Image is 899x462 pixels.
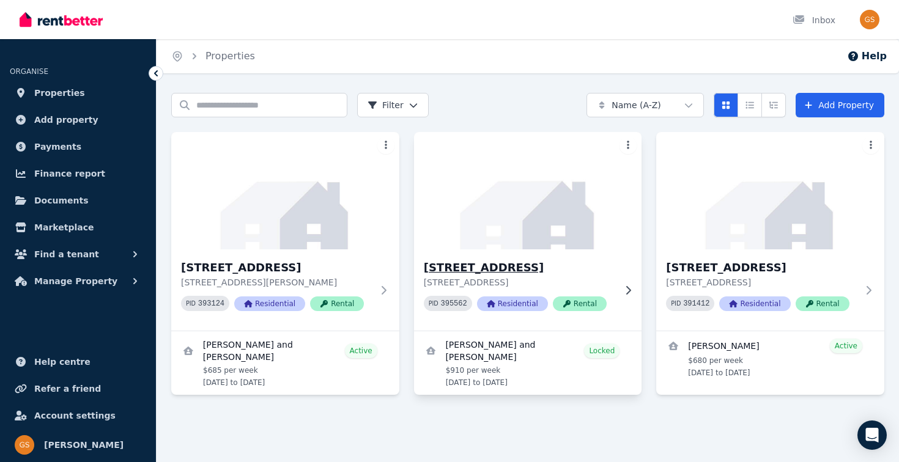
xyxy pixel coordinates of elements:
[10,215,146,240] a: Marketplace
[10,67,48,76] span: ORGANISE
[796,296,849,311] span: Rental
[424,259,615,276] h3: [STREET_ADDRESS]
[408,129,647,252] img: 13 Bridge Rd, Canning Vale
[10,161,146,186] a: Finance report
[10,269,146,293] button: Manage Property
[34,193,89,208] span: Documents
[719,296,790,311] span: Residential
[34,220,94,235] span: Marketplace
[10,376,146,401] a: Refer a friend
[34,112,98,127] span: Add property
[10,242,146,266] button: Find a tenant
[44,438,124,452] span: [PERSON_NAME]
[612,99,661,111] span: Name (A-Z)
[34,86,85,100] span: Properties
[34,247,99,262] span: Find a tenant
[761,93,786,117] button: Expanded list view
[671,300,681,307] small: PID
[15,435,34,455] img: Gurjeet Singh
[310,296,364,311] span: Rental
[656,132,884,331] a: 120 Mallard Way, Cannington[STREET_ADDRESS][STREET_ADDRESS]PID 391412ResidentialRental
[34,354,91,369] span: Help centre
[377,137,394,154] button: More options
[157,39,270,73] nav: Breadcrumb
[424,276,615,288] p: [STREET_ADDRESS]
[10,403,146,428] a: Account settings
[181,259,372,276] h3: [STREET_ADDRESS]
[34,274,117,288] span: Manage Property
[205,50,255,62] a: Properties
[847,49,887,64] button: Help
[857,420,887,450] div: Open Intercom Messenger
[10,81,146,105] a: Properties
[683,299,709,308] code: 391412
[429,300,438,307] small: PID
[793,14,835,26] div: Inbox
[553,296,607,311] span: Rental
[860,10,879,29] img: Gurjeet Singh
[10,134,146,159] a: Payments
[34,139,81,154] span: Payments
[666,276,857,288] p: [STREET_ADDRESS]
[714,93,786,117] div: View options
[10,108,146,132] a: Add property
[198,299,224,308] code: 393124
[441,299,467,308] code: 395562
[181,276,372,288] p: [STREET_ADDRESS][PERSON_NAME]
[620,137,637,154] button: More options
[10,350,146,374] a: Help centre
[796,93,884,117] a: Add Property
[368,99,404,111] span: Filter
[586,93,704,117] button: Name (A-Z)
[714,93,738,117] button: Card view
[234,296,305,311] span: Residential
[10,188,146,213] a: Documents
[357,93,429,117] button: Filter
[414,331,642,395] a: View details for Ankit Aggarwal and Vaibhav Girdher
[656,331,884,385] a: View details for Manjinder Singh
[414,132,642,331] a: 13 Bridge Rd, Canning Vale[STREET_ADDRESS][STREET_ADDRESS]PID 395562ResidentialRental
[477,296,548,311] span: Residential
[20,10,103,29] img: RentBetter
[171,132,399,331] a: 10 Rimfire St, Byford[STREET_ADDRESS][STREET_ADDRESS][PERSON_NAME]PID 393124ResidentialRental
[666,259,857,276] h3: [STREET_ADDRESS]
[34,381,101,396] span: Refer a friend
[862,137,879,154] button: More options
[171,331,399,395] a: View details for Stephen Mangwayana and Vimbai mangwayanas
[171,132,399,249] img: 10 Rimfire St, Byford
[34,408,116,423] span: Account settings
[656,132,884,249] img: 120 Mallard Way, Cannington
[186,300,196,307] small: PID
[738,93,762,117] button: Compact list view
[34,166,105,181] span: Finance report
